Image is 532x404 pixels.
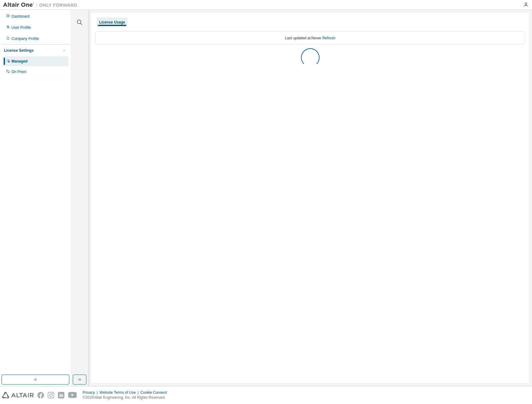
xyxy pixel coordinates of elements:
[4,48,33,53] div: License Settings
[140,390,170,395] div: Cookie Consent
[2,392,34,398] img: altair_logo.svg
[68,392,77,398] img: youtube.svg
[11,25,31,30] div: User Profile
[99,20,125,25] div: License Usage
[37,392,44,398] img: facebook.svg
[83,395,171,400] p: © 2025 Altair Engineering, Inc. All Rights Reserved.
[58,392,64,398] img: linkedin.svg
[11,14,30,19] div: Dashboard
[11,59,28,64] div: Managed
[11,69,26,74] div: On Prem
[95,32,525,45] div: Last updated at: Never
[83,390,99,395] div: Privacy
[48,392,54,398] img: instagram.svg
[3,2,81,8] img: Altair One
[11,36,39,41] div: Company Profile
[99,390,140,395] div: Website Terms of Use
[322,36,335,40] a: Refresh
